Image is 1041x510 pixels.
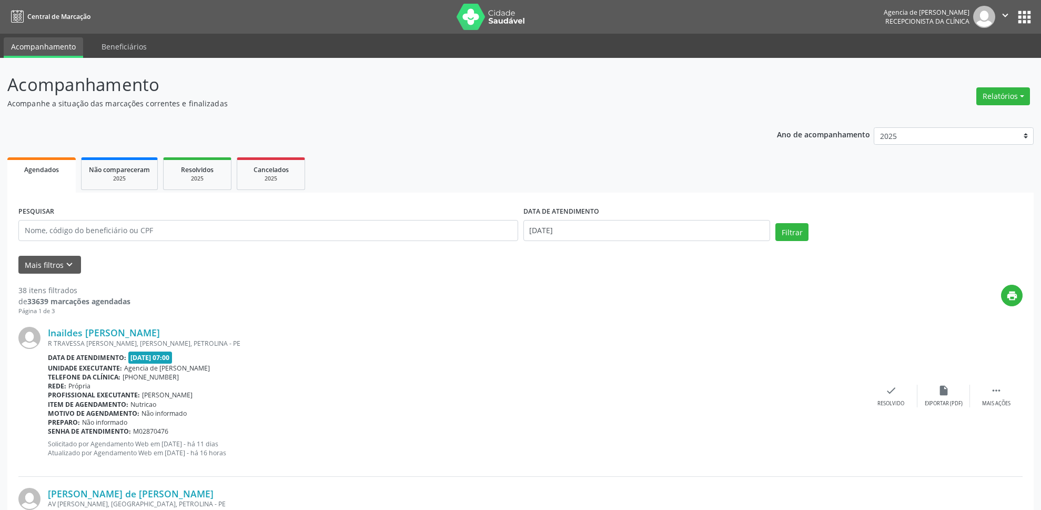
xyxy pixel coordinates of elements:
[124,364,210,373] span: Agencia de [PERSON_NAME]
[1006,290,1018,302] i: print
[7,72,726,98] p: Acompanhamento
[7,98,726,109] p: Acompanhe a situação das marcações correntes e finalizadas
[48,382,66,391] b: Rede:
[976,87,1030,105] button: Relatórios
[18,285,130,296] div: 38 itens filtrados
[523,204,599,220] label: DATA DE ATENDIMENTO
[123,373,179,382] span: [PHONE_NUMBER]
[48,364,122,373] b: Unidade executante:
[254,165,289,174] span: Cancelados
[48,391,140,399] b: Profissional executante:
[48,409,139,418] b: Motivo de agendamento:
[18,256,81,274] button: Mais filtroskeyboard_arrow_down
[64,259,75,271] i: keyboard_arrow_down
[18,296,130,307] div: de
[48,400,128,409] b: Item de agendamento:
[128,352,173,364] span: [DATE] 07:00
[1001,285,1023,306] button: print
[884,8,969,17] div: Agencia de [PERSON_NAME]
[181,165,214,174] span: Resolvidos
[171,175,224,183] div: 2025
[48,327,160,338] a: Inaildes [PERSON_NAME]
[973,6,995,28] img: img
[18,488,41,510] img: img
[130,400,156,409] span: Nutricao
[995,6,1015,28] button: 
[48,373,120,382] b: Telefone da clínica:
[1015,8,1034,26] button: apps
[7,8,90,25] a: Central de Marcação
[18,327,41,349] img: img
[777,127,870,141] p: Ano de acompanhamento
[48,439,865,457] p: Solicitado por Agendamento Web em [DATE] - há 11 dias Atualizado por Agendamento Web em [DATE] - ...
[18,220,518,241] input: Nome, código do beneficiário ou CPF
[48,427,131,436] b: Senha de atendimento:
[89,175,150,183] div: 2025
[89,165,150,174] span: Não compareceram
[48,499,865,508] div: AV [PERSON_NAME], [GEOGRAPHIC_DATA], PETROLINA - PE
[27,296,130,306] strong: 33639 marcações agendadas
[18,204,54,220] label: PESQUISAR
[142,409,187,418] span: Não informado
[877,400,904,407] div: Resolvido
[82,418,127,427] span: Não informado
[925,400,963,407] div: Exportar (PDF)
[133,427,168,436] span: M02870476
[885,385,897,396] i: check
[94,37,154,56] a: Beneficiários
[24,165,59,174] span: Agendados
[938,385,949,396] i: insert_drive_file
[18,307,130,316] div: Página 1 de 3
[775,223,808,241] button: Filtrar
[48,339,865,348] div: R TRAVESSA [PERSON_NAME], [PERSON_NAME], PETROLINA - PE
[885,17,969,26] span: Recepcionista da clínica
[991,385,1002,396] i: 
[68,382,90,391] span: Própria
[4,37,83,58] a: Acompanhamento
[27,12,90,21] span: Central de Marcação
[48,418,80,427] b: Preparo:
[523,220,771,241] input: Selecione um intervalo
[999,9,1011,21] i: 
[48,353,126,362] b: Data de atendimento:
[48,488,214,499] a: [PERSON_NAME] de [PERSON_NAME]
[982,400,1010,407] div: Mais ações
[245,175,297,183] div: 2025
[142,391,193,399] span: [PERSON_NAME]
